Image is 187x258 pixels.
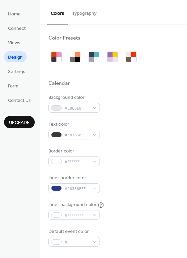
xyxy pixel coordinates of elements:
[64,132,89,139] span: #383838FF
[64,158,89,166] span: #FFFFFF
[4,8,25,19] a: Home
[64,105,89,112] span: #E8E8E8FF
[8,83,18,90] span: Form
[48,148,99,155] div: Border color
[48,80,70,87] div: Calendar
[8,68,25,75] span: Settings
[48,35,80,42] div: Color Presets
[4,80,22,91] a: Form
[48,121,99,128] div: Text color
[4,37,24,48] a: Views
[8,25,26,32] span: Connect
[8,54,23,61] span: Design
[4,51,27,62] a: Design
[48,175,99,182] div: Inner border color
[48,201,97,208] div: Inner background color
[48,94,99,101] div: Background color
[8,40,20,47] span: Views
[64,185,89,192] span: #28388EFF
[4,66,29,77] a: Settings
[48,228,99,235] div: Default event color
[4,116,35,128] button: Upgrade
[64,239,89,246] span: #FFFFFFFF
[4,22,30,34] a: Connect
[64,212,89,219] span: #FFFFFFFF
[4,94,35,106] a: Contact Us
[8,97,31,104] span: Contact Us
[8,11,21,18] span: Home
[9,119,30,126] span: Upgrade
